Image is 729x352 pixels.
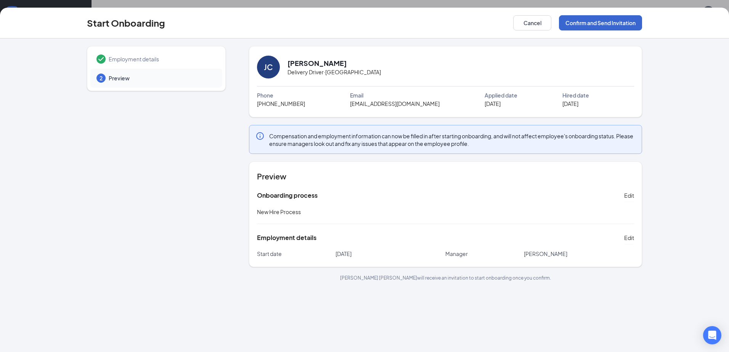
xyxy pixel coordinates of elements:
[624,234,634,242] span: Edit
[287,58,347,68] h2: [PERSON_NAME]
[87,16,165,29] h3: Start Onboarding
[562,91,589,99] span: Hired date
[257,99,305,108] span: [PHONE_NUMBER]
[257,91,273,99] span: Phone
[350,91,363,99] span: Email
[445,250,524,258] p: Manager
[257,171,634,182] h4: Preview
[513,15,551,30] button: Cancel
[485,99,501,108] span: [DATE]
[257,191,318,200] h5: Onboarding process
[624,192,634,199] span: Edit
[562,99,578,108] span: [DATE]
[269,132,636,147] span: Compensation and employment information can now be filled in after starting onboarding, and will ...
[559,15,642,30] button: Confirm and Send Invitation
[524,250,634,258] p: [PERSON_NAME]
[287,68,381,76] span: Delivery Driver · [GEOGRAPHIC_DATA]
[350,99,440,108] span: [EMAIL_ADDRESS][DOMAIN_NAME]
[257,250,336,258] p: Start date
[257,234,316,242] h5: Employment details
[100,74,103,82] span: 2
[249,275,642,281] p: [PERSON_NAME] [PERSON_NAME] will receive an invitation to start onboarding once you confirm.
[624,189,634,202] button: Edit
[255,131,265,141] svg: Info
[264,62,273,72] div: JC
[485,91,517,99] span: Applied date
[703,326,721,344] div: Open Intercom Messenger
[336,250,446,258] p: [DATE]
[257,208,301,215] span: New Hire Process
[109,55,215,63] span: Employment details
[109,74,215,82] span: Preview
[624,232,634,244] button: Edit
[96,54,106,64] svg: Checkmark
